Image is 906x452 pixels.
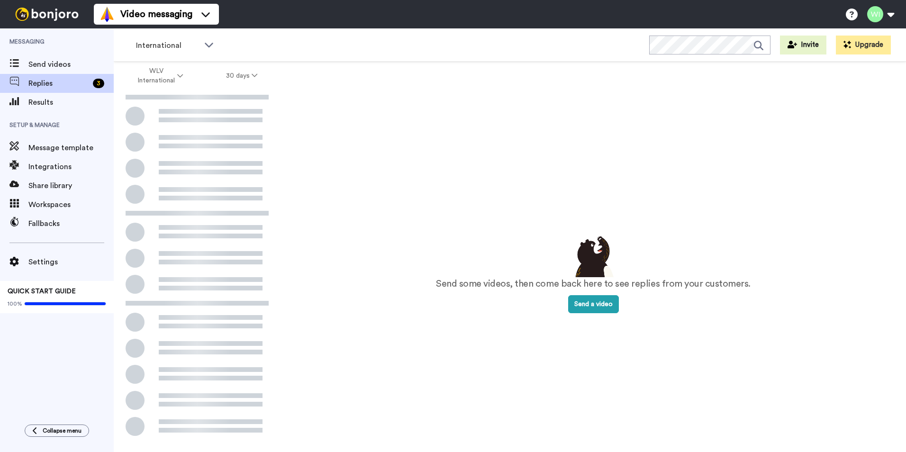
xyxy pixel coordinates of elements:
[11,8,82,21] img: bj-logo-header-white.svg
[25,425,89,437] button: Collapse menu
[28,218,114,229] span: Fallbacks
[8,300,22,307] span: 100%
[28,256,114,268] span: Settings
[93,79,104,88] div: 3
[100,7,115,22] img: vm-color.svg
[836,36,891,54] button: Upgrade
[137,66,175,85] span: WLV International
[120,8,192,21] span: Video messaging
[136,40,199,51] span: International
[116,63,205,89] button: WLV International
[8,288,76,295] span: QUICK START GUIDE
[28,180,114,191] span: Share library
[28,59,114,70] span: Send videos
[28,97,114,108] span: Results
[570,234,617,277] img: results-emptystates.png
[43,427,82,434] span: Collapse menu
[436,277,751,291] p: Send some videos, then come back here to see replies from your customers.
[568,301,619,307] a: Send a video
[28,78,89,89] span: Replies
[205,67,279,84] button: 30 days
[28,142,114,154] span: Message template
[28,161,114,172] span: Integrations
[568,295,619,313] button: Send a video
[780,36,826,54] button: Invite
[28,199,114,210] span: Workspaces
